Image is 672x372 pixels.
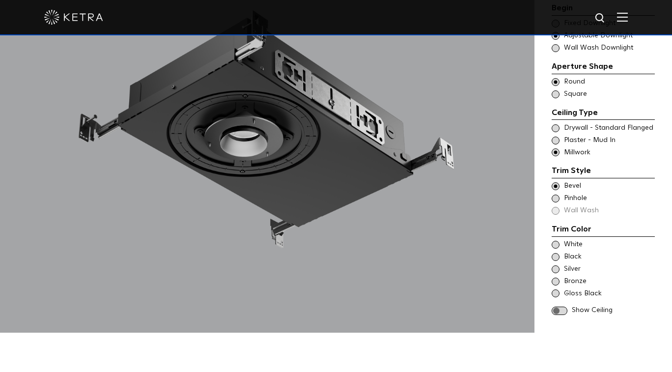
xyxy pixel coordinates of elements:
span: Show Ceiling [572,306,655,315]
span: Bronze [564,277,654,286]
div: Aperture Shape [552,60,655,74]
span: Square [564,89,654,99]
span: Millwork [564,148,654,158]
span: Round [564,77,654,87]
img: search icon [594,12,607,25]
span: Silver [564,264,654,274]
span: Adjustable Downlight [564,31,654,41]
span: Black [564,252,654,262]
div: Trim Style [552,165,655,178]
span: Pinhole [564,194,654,203]
span: Drywall - Standard Flanged [564,123,654,133]
span: Bevel [564,181,654,191]
span: Gloss Black [564,289,654,299]
span: Plaster - Mud In [564,136,654,145]
div: Ceiling Type [552,107,655,120]
span: White [564,240,654,250]
div: Trim Color [552,223,655,237]
img: ketra-logo-2019-white [44,10,103,25]
img: Hamburger%20Nav.svg [617,12,628,22]
span: Wall Wash Downlight [564,43,654,53]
